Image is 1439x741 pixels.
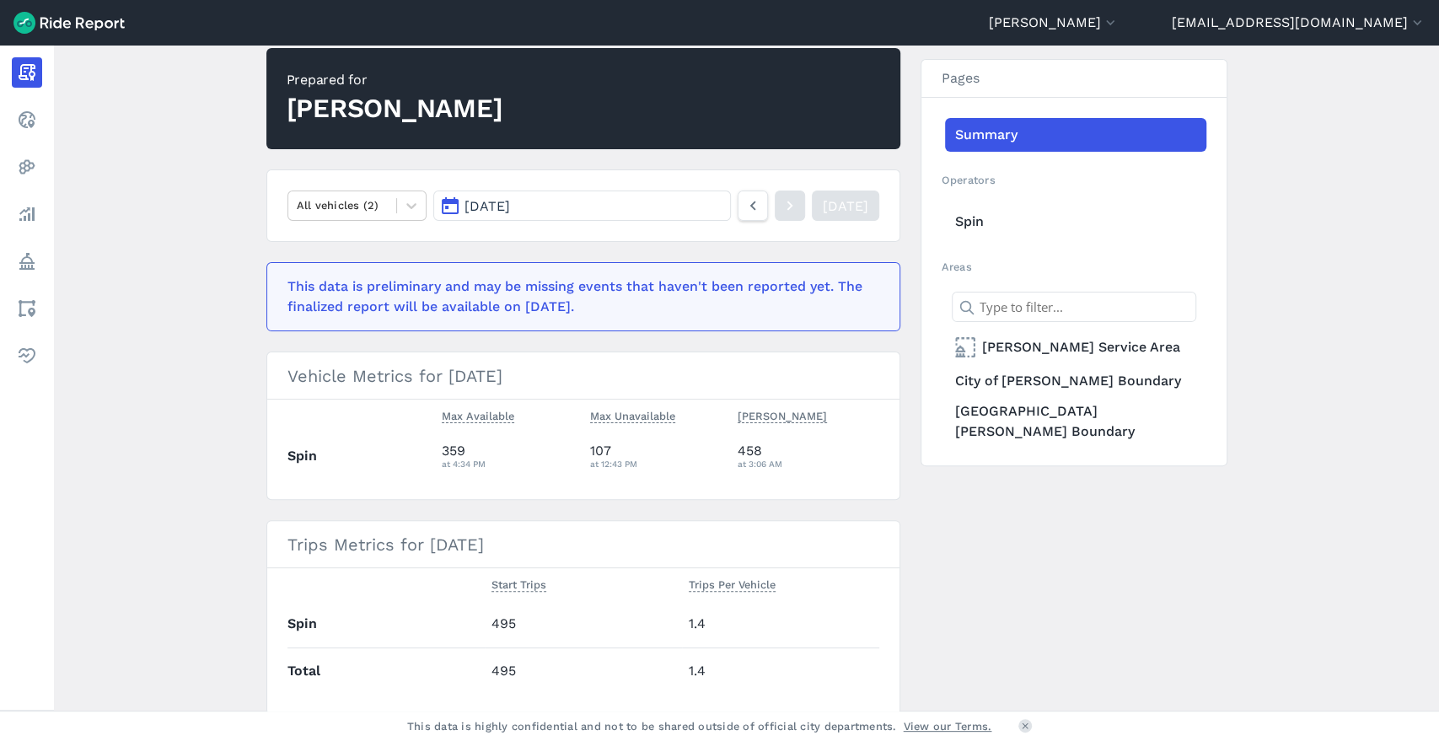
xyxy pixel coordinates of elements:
a: Analyze [12,199,42,229]
h3: Pages [921,60,1227,98]
td: 495 [485,601,682,647]
a: [GEOGRAPHIC_DATA][PERSON_NAME] Boundary [945,398,1206,445]
th: Total [287,647,485,694]
a: Health [12,341,42,371]
div: This data is preliminary and may be missing events that haven't been reported yet. The finalized ... [287,277,869,317]
span: Max Unavailable [590,406,675,423]
button: Start Trips [491,575,546,595]
div: at 3:06 AM [738,456,879,471]
div: at 4:34 PM [442,456,577,471]
span: Trips Per Vehicle [689,575,776,592]
input: Type to filter... [952,292,1196,322]
button: [EMAIL_ADDRESS][DOMAIN_NAME] [1172,13,1426,33]
div: 458 [738,441,879,471]
div: Prepared for [287,70,503,90]
div: 359 [442,441,577,471]
h2: Areas [942,259,1206,275]
h2: Operators [942,172,1206,188]
th: Spin [287,601,485,647]
div: at 12:43 PM [590,456,725,471]
a: Policy [12,246,42,277]
button: Max Unavailable [590,406,675,427]
button: Max Available [442,406,514,427]
img: Ride Report [13,12,125,34]
a: Report [12,57,42,88]
h3: Trips Metrics for [DATE] [267,521,899,568]
a: Realtime [12,105,42,135]
a: View our Terms. [904,718,992,734]
th: Spin [287,432,436,479]
td: 1.4 [682,647,879,694]
span: [PERSON_NAME] [738,406,827,423]
a: Summary [945,118,1206,152]
button: [PERSON_NAME] [738,406,827,427]
span: [DATE] [464,198,510,214]
button: [PERSON_NAME] [989,13,1119,33]
h3: Vehicle Metrics for [DATE] [267,352,899,400]
a: City of [PERSON_NAME] Boundary [945,364,1206,398]
a: Areas [12,293,42,324]
td: 495 [485,647,682,694]
button: [DATE] [433,191,730,221]
a: [PERSON_NAME] Service Area [945,330,1206,364]
td: 1.4 [682,601,879,647]
span: Max Available [442,406,514,423]
div: 107 [590,441,725,471]
span: Start Trips [491,575,546,592]
a: Heatmaps [12,152,42,182]
a: Spin [945,205,1206,239]
button: Trips Per Vehicle [689,575,776,595]
div: [PERSON_NAME] [287,90,503,127]
a: [DATE] [812,191,879,221]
